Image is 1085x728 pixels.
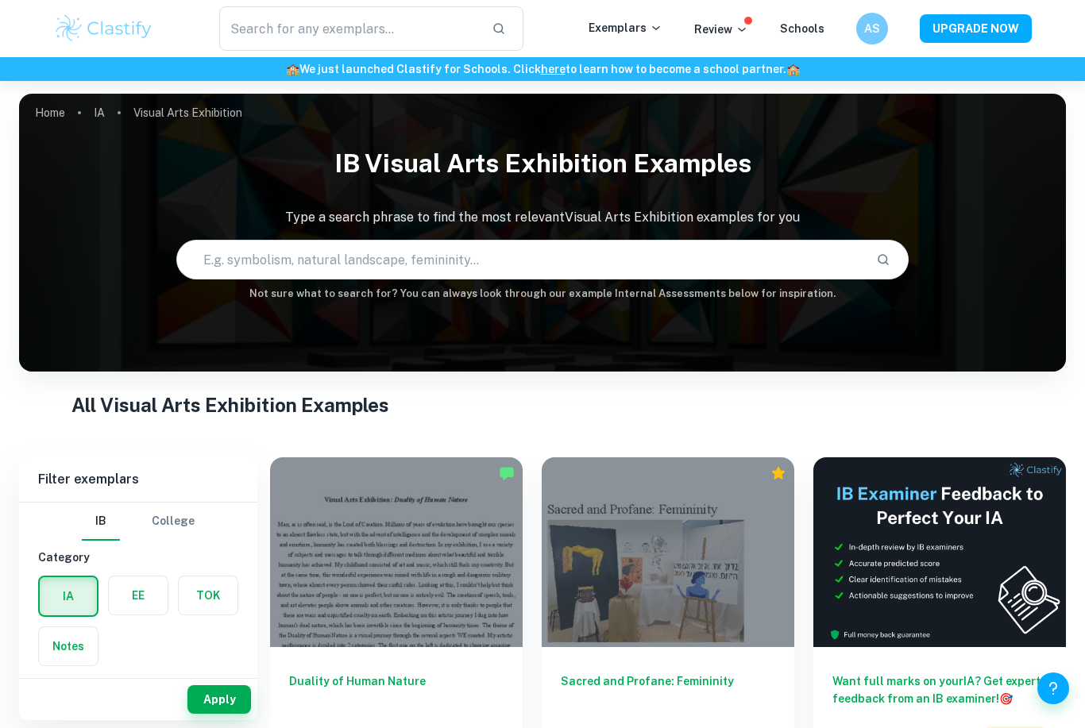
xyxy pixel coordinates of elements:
p: Review [694,21,748,38]
p: Visual Arts Exhibition [133,104,242,121]
p: Type a search phrase to find the most relevant Visual Arts Exhibition examples for you [19,208,1066,227]
span: 🏫 [286,63,299,75]
h6: Category [38,549,238,566]
span: 🏫 [786,63,800,75]
button: Help and Feedback [1037,672,1069,704]
a: Home [35,102,65,124]
img: Clastify logo [53,13,154,44]
h6: Not sure what to search for? You can always look through our example Internal Assessments below f... [19,286,1066,302]
p: Exemplars [589,19,662,37]
button: IA [40,577,97,615]
h1: IB Visual Arts Exhibition examples [19,138,1066,189]
button: TOK [179,576,237,614]
div: Filter type choice [82,503,195,541]
h6: Want full marks on your IA ? Get expert feedback from an IB examiner! [832,672,1047,707]
h6: We just launched Clastify for Schools. Click to learn how to become a school partner. [3,60,1082,78]
input: E.g. symbolism, natural landscape, femininity... [177,237,864,282]
div: Premium [770,465,786,481]
h6: Duality of Human Nature [289,672,504,725]
button: Search [870,246,897,273]
h6: AS [863,20,882,37]
h6: Filter exemplars [19,457,257,502]
input: Search for any exemplars... [219,6,479,51]
button: Apply [187,685,251,714]
button: UPGRADE NOW [920,14,1032,43]
button: EE [109,576,168,614]
button: Notes [39,627,98,665]
button: IB [82,503,120,541]
button: AS [856,13,888,44]
img: Marked [499,465,515,481]
h1: All Visual Arts Exhibition Examples [71,391,1014,419]
span: 🎯 [999,692,1013,705]
a: here [541,63,566,75]
a: IA [94,102,105,124]
h6: Sacred and Profane: Femininity [561,672,775,725]
a: Schools [780,22,824,35]
button: College [152,503,195,541]
img: Thumbnail [813,457,1066,647]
